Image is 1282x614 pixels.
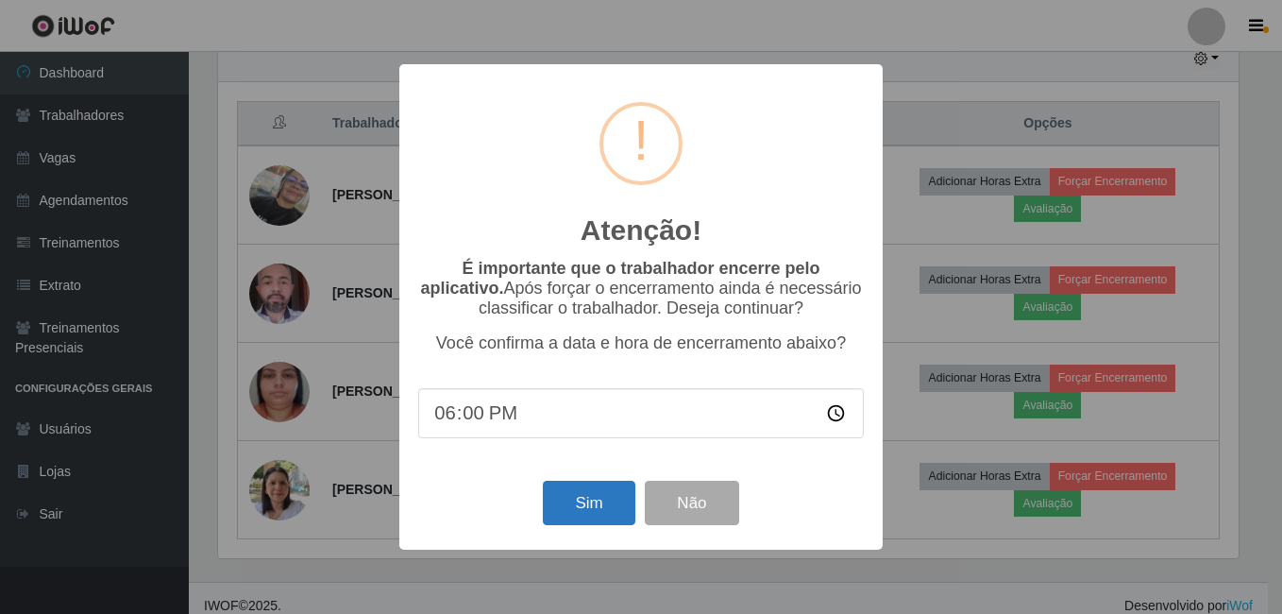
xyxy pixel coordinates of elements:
p: Você confirma a data e hora de encerramento abaixo? [418,333,864,353]
b: É importante que o trabalhador encerre pelo aplicativo. [420,259,819,298]
h2: Atenção! [581,213,701,247]
button: Sim [543,481,634,525]
p: Após forçar o encerramento ainda é necessário classificar o trabalhador. Deseja continuar? [418,259,864,318]
button: Não [645,481,738,525]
